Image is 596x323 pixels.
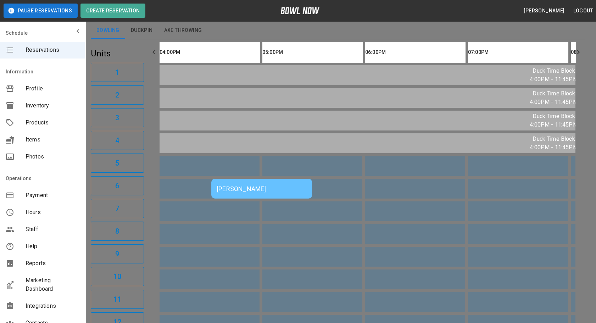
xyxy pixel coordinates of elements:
button: Pause Reservations [4,4,78,18]
span: Integrations [26,302,79,310]
span: Marketing Dashboard [26,276,79,293]
h6: 6 [115,180,119,191]
h6: 4 [115,135,119,146]
span: Inventory [26,101,79,110]
h6: 5 [115,157,119,169]
h5: Units [91,48,144,59]
span: Help [26,242,79,251]
span: Items [26,135,79,144]
span: Profile [26,84,79,93]
h6: 3 [115,112,119,123]
span: Hours [26,208,79,217]
span: Staff [26,225,79,234]
h6: 11 [113,294,121,305]
h6: 1 [115,67,119,78]
button: [PERSON_NAME] [521,4,567,17]
h6: 2 [115,89,119,101]
span: Reservations [26,46,79,54]
th: 06:00PM [365,42,465,62]
button: Create Reservation [80,4,145,18]
button: Axe Throwing [158,22,208,39]
button: Duckpin [125,22,158,39]
th: 07:00PM [468,42,568,62]
span: Reports [26,259,79,268]
h6: 8 [115,225,119,237]
button: Bowling [91,22,125,39]
img: logo [280,7,319,14]
span: Photos [26,152,79,161]
th: 05:00PM [262,42,362,62]
div: inventory tabs [91,22,585,39]
span: Payment [26,191,79,200]
h6: 7 [115,203,119,214]
span: Products [26,118,79,127]
button: Logout [570,4,596,17]
th: 04:00PM [160,42,260,62]
div: [PERSON_NAME] [217,185,306,193]
h6: 9 [115,248,119,260]
h6: 10 [113,271,121,282]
